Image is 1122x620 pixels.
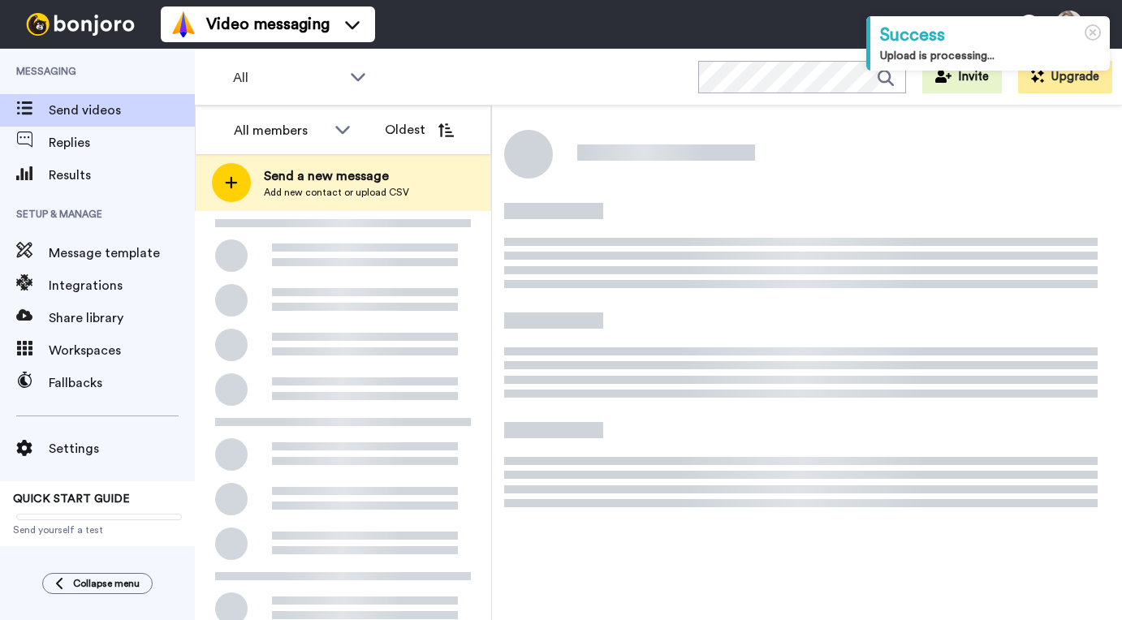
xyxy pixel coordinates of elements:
[49,133,195,153] span: Replies
[19,13,141,36] img: bj-logo-header-white.svg
[880,23,1100,48] div: Success
[13,523,182,536] span: Send yourself a test
[880,48,1100,64] div: Upload is processing...
[233,68,342,88] span: All
[234,121,326,140] div: All members
[264,166,409,186] span: Send a new message
[49,276,195,295] span: Integrations
[373,114,466,146] button: Oldest
[49,341,195,360] span: Workspaces
[73,577,140,590] span: Collapse menu
[922,61,1002,93] button: Invite
[206,13,330,36] span: Video messaging
[49,243,195,263] span: Message template
[49,373,195,393] span: Fallbacks
[264,186,409,199] span: Add new contact or upload CSV
[1018,61,1112,93] button: Upgrade
[13,493,130,505] span: QUICK START GUIDE
[42,573,153,594] button: Collapse menu
[49,308,195,328] span: Share library
[170,11,196,37] img: vm-color.svg
[49,439,195,459] span: Settings
[49,101,195,120] span: Send videos
[49,166,195,185] span: Results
